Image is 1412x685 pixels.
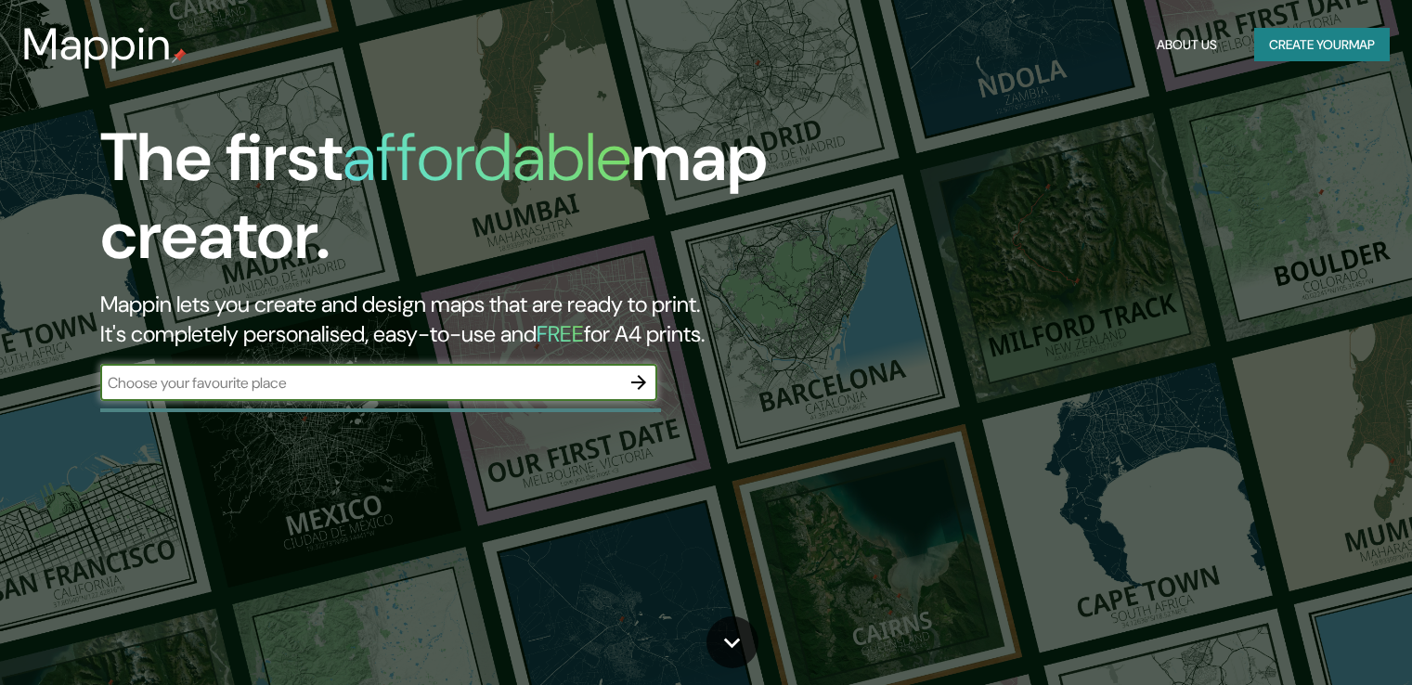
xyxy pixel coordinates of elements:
h1: The first map creator. [100,119,807,290]
h5: FREE [537,319,584,348]
button: About Us [1149,28,1224,62]
img: mappin-pin [172,48,187,63]
button: Create yourmap [1254,28,1390,62]
h1: affordable [343,114,631,200]
h2: Mappin lets you create and design maps that are ready to print. It's completely personalised, eas... [100,290,807,349]
h3: Mappin [22,19,172,71]
input: Choose your favourite place [100,372,620,394]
